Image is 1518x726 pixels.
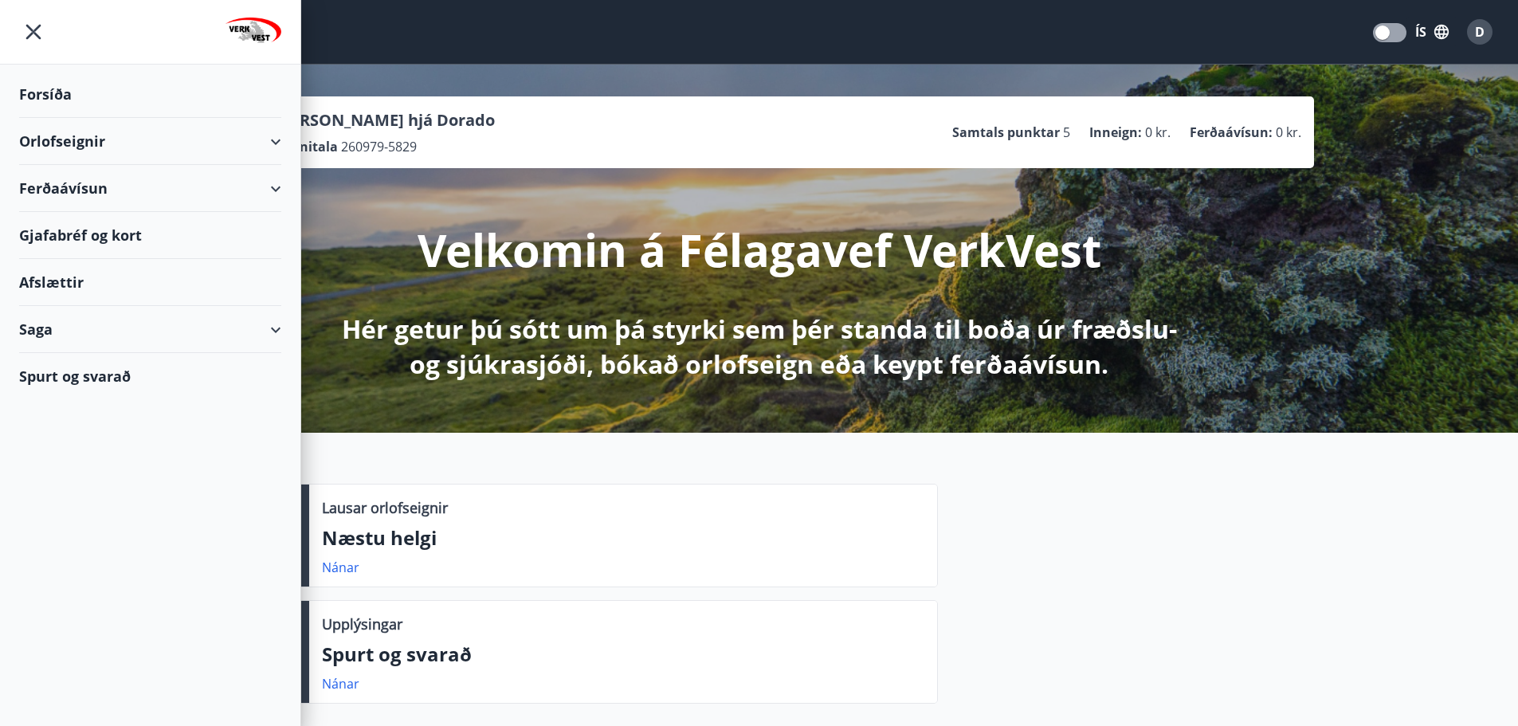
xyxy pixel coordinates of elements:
p: Velkomin á Félagavef VerkVest [418,219,1101,280]
a: Nánar [322,559,359,576]
p: Kennitala [275,138,338,155]
button: menu [19,18,48,46]
p: Samtals punktar [952,124,1060,141]
div: Ferðaávísun [19,165,281,212]
a: Nánar [322,675,359,693]
span: 5 [1063,124,1070,141]
div: Forsíða [19,71,281,118]
img: union_logo [226,18,281,49]
div: Saga [19,306,281,353]
div: Orlofseignir [19,118,281,165]
p: Lausar orlofseignir [322,497,448,518]
span: 0 kr. [1276,124,1301,141]
div: Spurt og svarað [19,353,281,399]
button: D [1461,13,1499,51]
p: Inneign : [1089,124,1142,141]
p: Ferðaávísun : [1190,124,1273,141]
p: Upplýsingar [322,614,402,634]
p: Spurt og svarað [322,641,924,668]
span: Translations Mode [1375,26,1390,40]
button: ÍS [1406,18,1457,46]
p: Næstu helgi [322,524,924,551]
p: [PERSON_NAME] hjá Dorado [275,109,495,131]
p: Hér getur þú sótt um þá styrki sem þér standa til boða úr fræðslu- og sjúkrasjóði, bókað orlofsei... [339,312,1180,382]
span: 260979-5829 [341,138,417,155]
span: 0 kr. [1145,124,1171,141]
span: D [1475,23,1485,41]
div: Gjafabréf og kort [19,212,281,259]
div: Afslættir [19,259,281,306]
